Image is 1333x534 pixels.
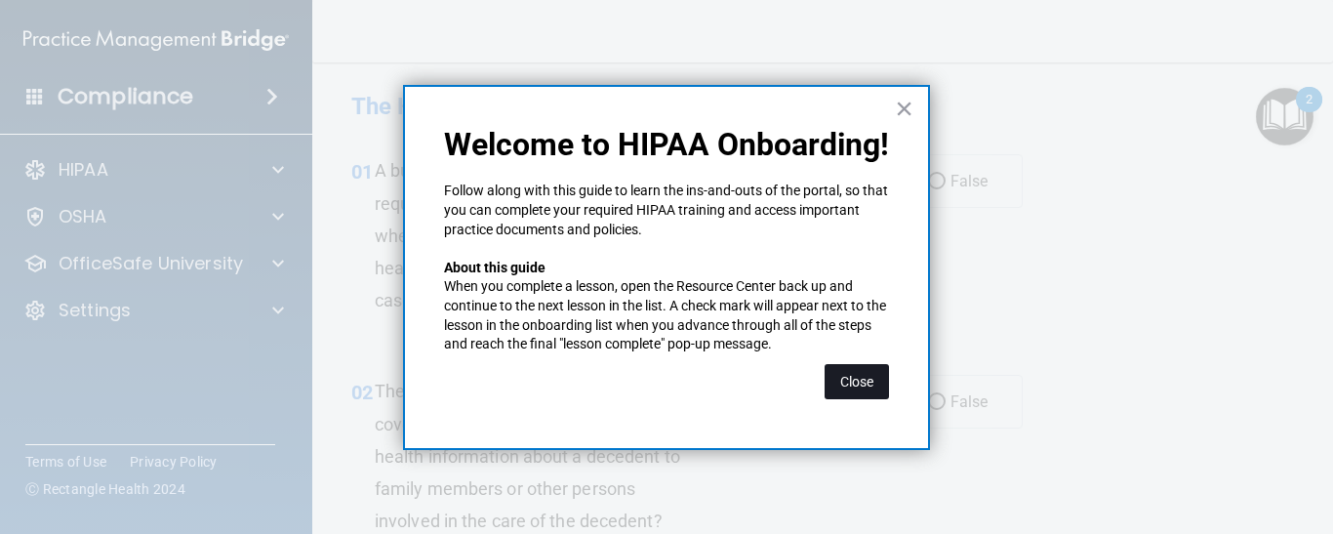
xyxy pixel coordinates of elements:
[444,260,545,275] strong: About this guide
[444,182,889,239] p: Follow along with this guide to learn the ins-and-outs of the portal, so that you can complete yo...
[444,277,889,353] p: When you complete a lesson, open the Resource Center back up and continue to the next lesson in t...
[444,126,889,163] p: Welcome to HIPAA Onboarding!
[825,364,889,399] button: Close
[895,93,913,124] button: Close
